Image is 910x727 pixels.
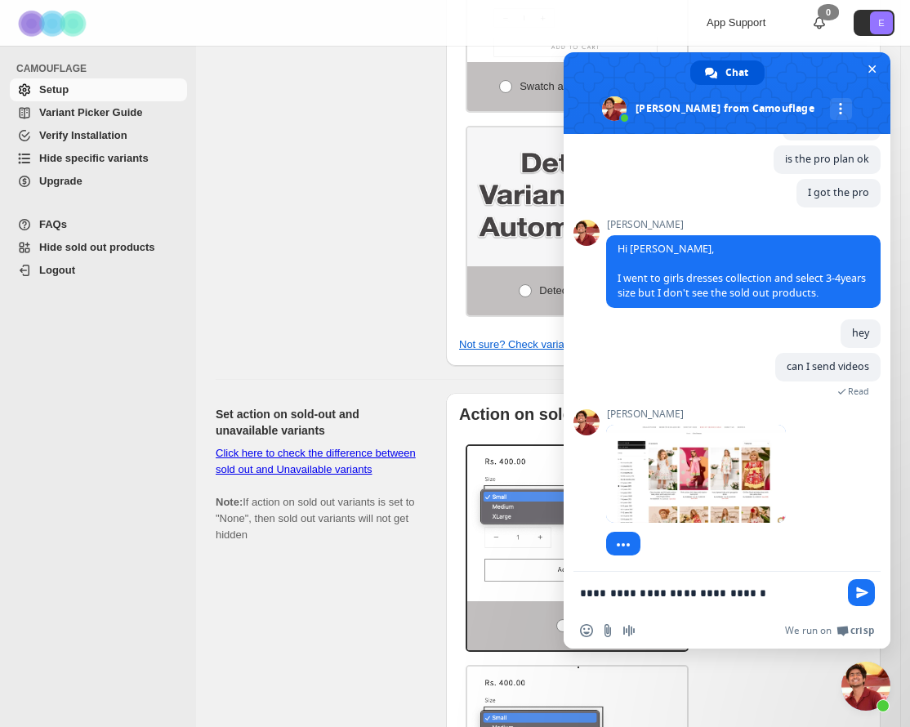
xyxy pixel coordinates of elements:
[10,147,187,170] a: Hide specific variants
[16,62,188,75] span: CAMOUFLAGE
[467,127,687,266] img: Detect Automatically
[850,624,874,637] span: Crisp
[854,10,894,36] button: Avatar with initials E
[39,175,83,187] span: Upgrade
[10,78,187,101] a: Setup
[520,80,655,92] span: Swatch and Dropdowns both
[878,18,884,28] text: E
[830,98,852,120] div: More channels
[785,624,874,637] a: We run onCrisp
[848,579,875,606] span: Send
[618,242,866,300] span: Hi [PERSON_NAME], I went to girls dresses collection and select 3-4years size but I don't see the...
[39,152,149,164] span: Hide specific variants
[216,447,416,475] a: Click here to check the difference between sold out and Unavailable variants
[852,326,869,340] span: hey
[10,213,187,236] a: FAQs
[622,624,636,637] span: Audio message
[580,624,593,637] span: Insert an emoji
[10,236,187,259] a: Hide sold out products
[863,60,881,78] span: Close chat
[818,4,839,20] div: 0
[808,185,869,199] span: I got the pro
[785,152,869,166] span: is the pro plan ok
[39,106,142,118] span: Variant Picker Guide
[606,408,786,420] span: [PERSON_NAME]
[216,496,243,508] b: Note:
[725,60,748,85] span: Chat
[787,359,869,373] span: can I send videos
[459,338,633,350] a: Not sure? Check variant picker guide
[13,1,95,46] img: Camouflage
[848,386,869,397] span: Read
[216,406,420,439] h2: Set action on sold-out and unavailable variants
[10,259,187,282] a: Logout
[10,170,187,193] a: Upgrade
[39,264,75,276] span: Logout
[467,446,687,585] img: Hide
[10,124,187,147] a: Verify Installation
[870,11,893,34] span: Avatar with initials E
[216,447,416,541] span: If action on sold out variants is set to "None", then sold out variants will not get hidden
[459,405,670,423] b: Action on sold out variants
[539,284,636,297] span: Detect Automatically
[785,624,832,637] span: We run on
[690,60,765,85] div: Chat
[39,129,127,141] span: Verify Installation
[841,662,890,711] div: Close chat
[39,241,155,253] span: Hide sold out products
[39,83,69,96] span: Setup
[39,218,67,230] span: FAQs
[601,624,614,637] span: Send a file
[606,219,881,230] span: [PERSON_NAME]
[10,101,187,124] a: Variant Picker Guide
[811,15,827,31] a: 0
[580,586,838,600] textarea: Compose your message...
[707,16,765,29] span: App Support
